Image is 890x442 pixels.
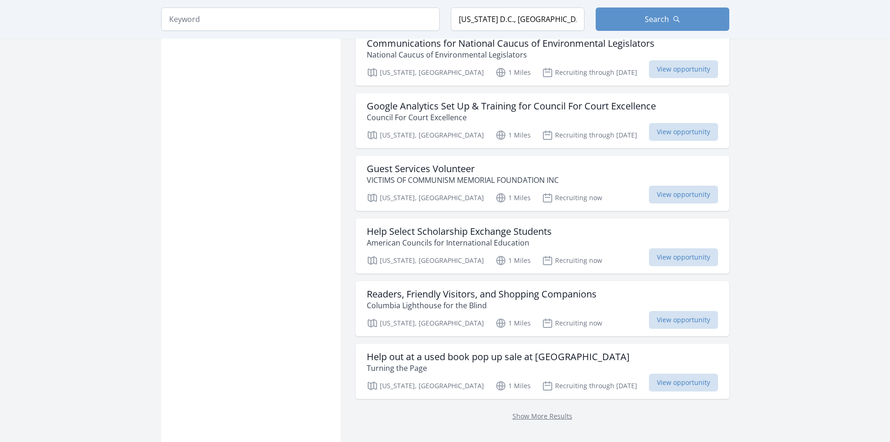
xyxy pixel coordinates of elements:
[649,186,718,203] span: View opportunity
[596,7,729,31] button: Search
[495,192,531,203] p: 1 Miles
[367,318,484,329] p: [US_STATE], [GEOGRAPHIC_DATA]
[356,93,729,148] a: Google Analytics Set Up & Training for Council For Court Excellence Council For Court Excellence ...
[356,218,729,274] a: Help Select Scholarship Exchange Students American Councils for International Education [US_STATE...
[542,380,637,391] p: Recruiting through [DATE]
[367,192,484,203] p: [US_STATE], [GEOGRAPHIC_DATA]
[495,255,531,266] p: 1 Miles
[649,311,718,329] span: View opportunity
[367,101,656,112] h3: Google Analytics Set Up & Training for Council For Court Excellence
[542,318,602,329] p: Recruiting now
[367,351,630,362] h3: Help out at a used book pop up sale at [GEOGRAPHIC_DATA]
[356,281,729,336] a: Readers, Friendly Visitors, and Shopping Companions Columbia Lighthouse for the Blind [US_STATE],...
[367,130,484,141] p: [US_STATE], [GEOGRAPHIC_DATA]
[161,7,440,31] input: Keyword
[367,362,630,374] p: Turning the Page
[542,130,637,141] p: Recruiting through [DATE]
[513,412,572,420] a: Show More Results
[451,7,584,31] input: Location
[542,255,602,266] p: Recruiting now
[495,67,531,78] p: 1 Miles
[495,130,531,141] p: 1 Miles
[649,248,718,266] span: View opportunity
[495,318,531,329] p: 1 Miles
[367,300,597,311] p: Columbia Lighthouse for the Blind
[356,30,729,86] a: Communications for National Caucus of Environmental Legislators National Caucus of Environmental ...
[542,67,637,78] p: Recruiting through [DATE]
[367,163,559,174] h3: Guest Services Volunteer
[495,380,531,391] p: 1 Miles
[649,123,718,141] span: View opportunity
[367,226,552,237] h3: Help Select Scholarship Exchange Students
[367,174,559,186] p: VICTIMS OF COMMUNISM MEMORIAL FOUNDATION INC
[367,38,655,49] h3: Communications for National Caucus of Environmental Legislators
[649,374,718,391] span: View opportunity
[367,237,552,248] p: American Councils for International Education
[367,49,655,60] p: National Caucus of Environmental Legislators
[356,156,729,211] a: Guest Services Volunteer VICTIMS OF COMMUNISM MEMORIAL FOUNDATION INC [US_STATE], [GEOGRAPHIC_DAT...
[356,344,729,399] a: Help out at a used book pop up sale at [GEOGRAPHIC_DATA] Turning the Page [US_STATE], [GEOGRAPHIC...
[367,380,484,391] p: [US_STATE], [GEOGRAPHIC_DATA]
[367,67,484,78] p: [US_STATE], [GEOGRAPHIC_DATA]
[649,60,718,78] span: View opportunity
[542,192,602,203] p: Recruiting now
[367,255,484,266] p: [US_STATE], [GEOGRAPHIC_DATA]
[367,289,597,300] h3: Readers, Friendly Visitors, and Shopping Companions
[645,14,669,25] span: Search
[367,112,656,123] p: Council For Court Excellence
